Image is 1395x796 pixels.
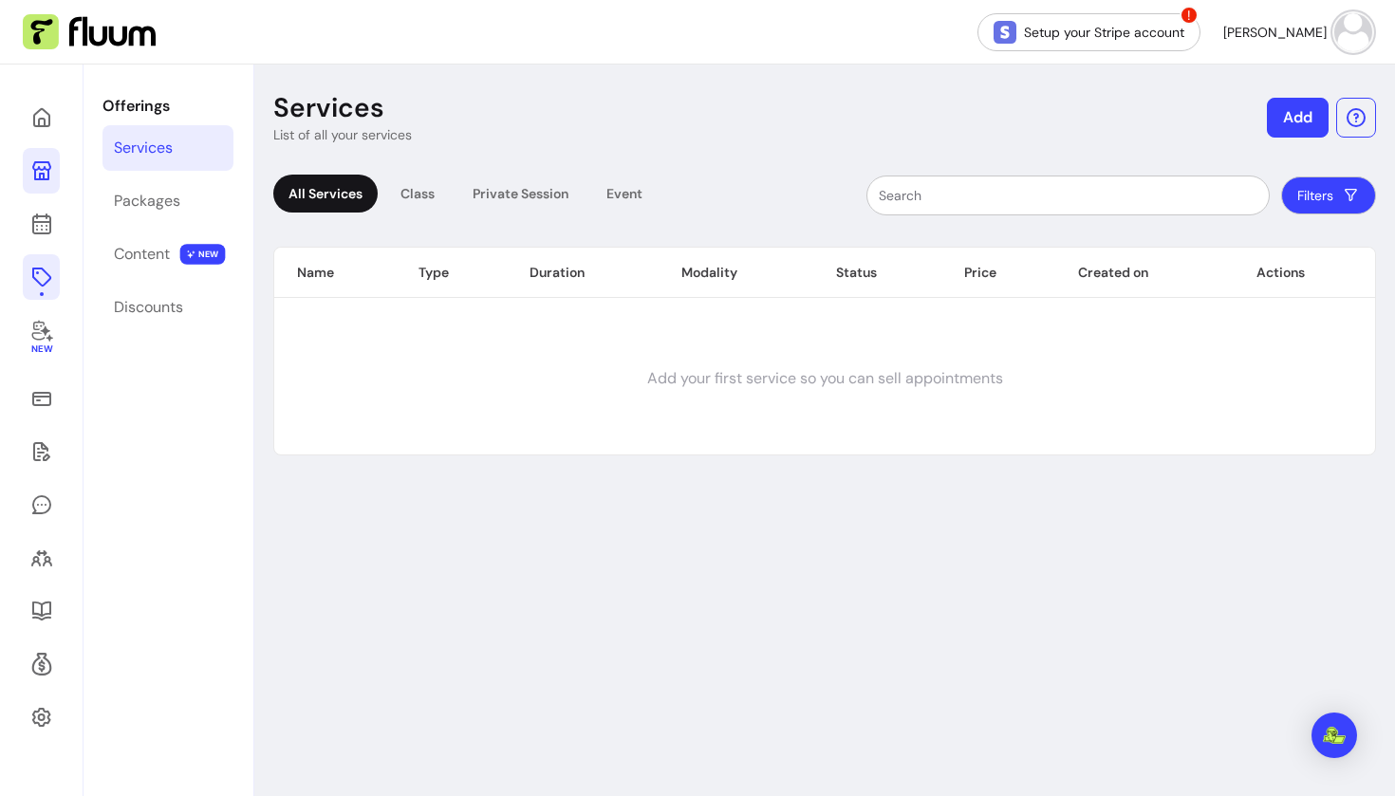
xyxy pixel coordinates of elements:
td: Add your first service so you can sell appointments [274,303,1375,454]
a: New [23,307,60,368]
input: Search [879,186,1257,205]
div: Packages [114,190,180,213]
p: Services [273,91,384,125]
a: Waivers [23,429,60,474]
th: Name [274,248,396,298]
div: All Services [273,175,378,213]
div: Private Session [457,175,584,213]
th: Status [813,248,941,298]
a: Calendar [23,201,60,247]
a: Offerings [23,254,60,300]
a: Packages [102,178,233,224]
th: Type [396,248,506,298]
a: Services [102,125,233,171]
div: Event [591,175,658,213]
div: Class [385,175,450,213]
p: Offerings [102,95,233,118]
div: Open Intercom Messenger [1311,713,1357,758]
a: My Messages [23,482,60,528]
span: New [30,343,51,356]
th: Duration [507,248,660,298]
div: Content [114,243,170,266]
a: Clients [23,535,60,581]
a: My Page [23,148,60,194]
span: NEW [180,244,226,265]
a: Home [23,95,60,140]
div: Discounts [114,296,183,319]
a: Settings [23,694,60,740]
a: Discounts [102,285,233,330]
a: Resources [23,588,60,634]
p: List of all your services [273,125,412,144]
img: Fluum Logo [23,14,156,50]
a: Content NEW [102,231,233,277]
a: Setup your Stripe account [977,13,1200,51]
a: Refer & Earn [23,641,60,687]
img: Stripe Icon [994,21,1016,44]
th: Price [941,248,1055,298]
img: avatar [1334,13,1372,51]
button: Add [1267,98,1329,138]
th: Created on [1055,248,1234,298]
span: [PERSON_NAME] [1223,23,1327,42]
button: Filters [1281,176,1376,214]
div: Services [114,137,173,159]
span: ! [1180,6,1199,25]
th: Modality [659,248,813,298]
th: Actions [1234,248,1375,298]
a: Sales [23,376,60,421]
button: avatar[PERSON_NAME] [1223,13,1372,51]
